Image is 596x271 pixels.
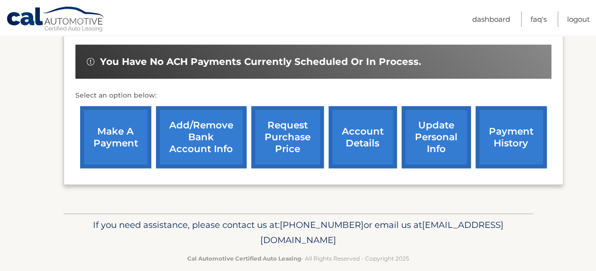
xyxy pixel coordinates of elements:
[567,11,590,27] a: Logout
[402,106,471,168] a: update personal info
[70,253,527,263] p: - All Rights Reserved - Copyright 2025
[472,11,510,27] a: Dashboard
[280,219,364,230] span: [PHONE_NUMBER]
[6,6,106,34] a: Cal Automotive
[531,11,547,27] a: FAQ's
[100,56,421,68] span: You have no ACH payments currently scheduled or in process.
[187,255,301,262] strong: Cal Automotive Certified Auto Leasing
[70,217,527,248] p: If you need assistance, please contact us at: or email us at
[87,58,94,65] img: alert-white.svg
[80,106,151,168] a: make a payment
[476,106,547,168] a: payment history
[260,219,504,245] span: [EMAIL_ADDRESS][DOMAIN_NAME]
[329,106,397,168] a: account details
[75,90,551,101] p: Select an option below:
[251,106,324,168] a: request purchase price
[156,106,247,168] a: Add/Remove bank account info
